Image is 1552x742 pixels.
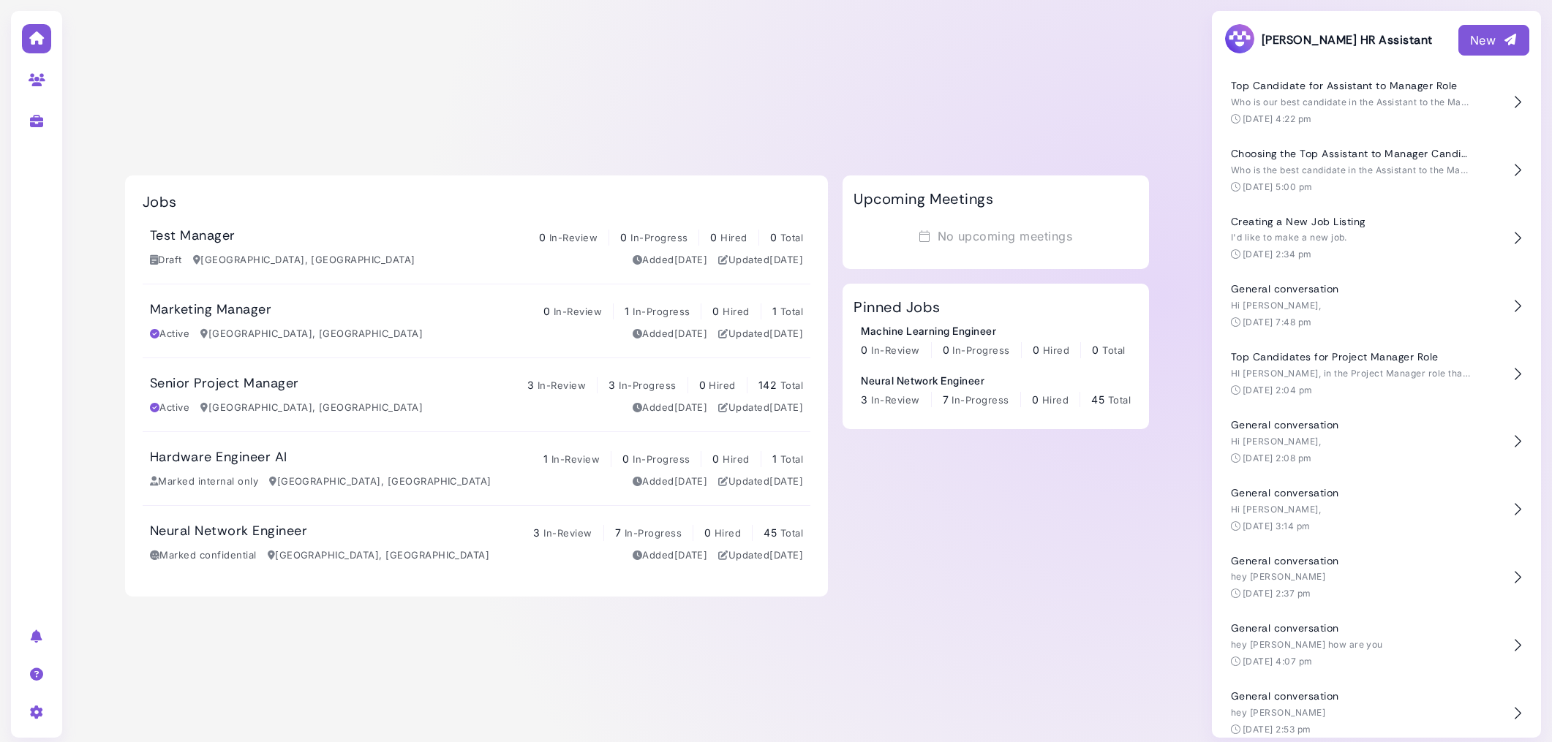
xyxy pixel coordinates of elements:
span: In-Review [871,344,919,356]
a: Senior Project Manager 3 In-Review 3 In-Progress 0 Hired 142 Total Active [GEOGRAPHIC_DATA], [GEO... [143,358,810,431]
span: Hi [PERSON_NAME], [1231,300,1321,311]
h3: Hardware Engineer AI [150,450,287,466]
div: Added [633,327,708,341]
a: Test Manager 0 In-Review 0 In-Progress 0 Hired 0 Total Draft [GEOGRAPHIC_DATA], [GEOGRAPHIC_DATA]... [143,211,810,284]
time: Aug 21, 2025 [674,254,708,265]
span: 0 [861,344,867,356]
span: Hired [1042,394,1069,406]
div: [GEOGRAPHIC_DATA], [GEOGRAPHIC_DATA] [193,253,415,268]
button: Choosing the Top Assistant to Manager Candidate Who is the best candidate in the Assistant to the... [1224,137,1529,205]
div: [GEOGRAPHIC_DATA], [GEOGRAPHIC_DATA] [200,327,423,341]
span: 0 [710,231,717,243]
div: [GEOGRAPHIC_DATA], [GEOGRAPHIC_DATA] [269,474,491,489]
span: hey [PERSON_NAME] [1231,571,1325,582]
div: Added [633,548,708,563]
time: [DATE] 2:08 pm [1243,453,1312,463]
time: Jan 07, 2025 [674,475,708,487]
div: [GEOGRAPHIC_DATA], [GEOGRAPHIC_DATA] [200,401,423,415]
button: Creating a New Job Listing I'd like to make a new job. [DATE] 2:34 pm [1224,205,1529,273]
h4: Creating a New Job Listing [1231,216,1472,228]
span: 0 [712,305,719,317]
span: In-Review [554,306,602,317]
div: Updated [718,401,803,415]
span: In-Progress [952,394,1009,406]
span: 0 [1033,344,1039,356]
div: Updated [718,253,803,268]
span: 0 [704,526,711,539]
div: Updated [718,474,803,489]
button: Top Candidates for Project Manager Role HI [PERSON_NAME], in the Project Manager role that is Pub... [1224,340,1529,408]
h4: General conversation [1231,419,1472,431]
time: May 21, 2025 [674,328,708,339]
div: Active [150,327,189,341]
span: 45 [1091,393,1104,406]
span: 1 [772,305,777,317]
span: 3 [861,393,867,406]
span: Total [780,453,803,465]
div: No upcoming meetings [854,222,1138,250]
time: [DATE] 2:53 pm [1243,724,1311,735]
div: Machine Learning Engineer [861,323,1125,338]
div: Draft [150,253,182,268]
h3: Test Manager [150,228,236,244]
time: [DATE] 3:14 pm [1243,520,1311,531]
h4: General conversation [1231,555,1472,567]
time: Jun 17, 2025 [769,475,803,487]
time: [DATE] 2:04 pm [1243,385,1313,395]
button: General conversation Hi [PERSON_NAME], [DATE] 2:08 pm [1224,408,1529,476]
time: [DATE] 2:34 pm [1243,249,1312,260]
h4: General conversation [1231,690,1472,703]
span: Who is our best candidate in the Assistant to the Manager role? [1231,96,1512,107]
time: Jan 27, 2025 [769,549,803,561]
div: Neural Network Engineer [861,373,1131,388]
span: In-Review [871,394,919,406]
span: 0 [1092,344,1099,356]
span: Hi [PERSON_NAME], [1231,436,1321,447]
div: Added [633,401,708,415]
span: In-Progress [630,232,688,243]
span: 0 [943,344,949,356]
h4: General conversation [1231,622,1472,635]
button: New [1458,25,1529,56]
h3: Senior Project Manager [150,376,299,392]
span: Hired [723,306,749,317]
span: Total [780,232,803,243]
time: [DATE] 2:37 pm [1243,588,1311,599]
span: In-Review [538,379,586,391]
span: hey [PERSON_NAME] [1231,707,1325,718]
span: 0 [699,379,706,391]
a: Machine Learning Engineer 0 In-Review 0 In-Progress 0 Hired 0 Total [861,323,1125,358]
div: Added [633,253,708,268]
button: General conversation Hi [PERSON_NAME], [DATE] 3:14 pm [1224,476,1529,544]
span: 142 [758,379,777,391]
span: 45 [764,526,777,539]
h2: Pinned Jobs [854,298,940,316]
span: Hi [PERSON_NAME], [1231,504,1321,515]
span: Total [1102,344,1125,356]
a: Hardware Engineer AI 1 In-Review 0 In-Progress 0 Hired 1 Total Marked internal only [GEOGRAPHIC_D... [143,432,810,505]
time: [DATE] 5:00 pm [1243,181,1313,192]
span: 1 [772,453,777,465]
span: 0 [620,231,627,243]
h4: General conversation [1231,487,1472,499]
h2: Jobs [143,193,177,211]
h4: Top Candidate for Assistant to Manager Role [1231,80,1472,92]
span: Total [780,527,803,539]
h3: Marketing Manager [150,302,271,318]
time: [DATE] 4:22 pm [1243,113,1312,124]
span: Total [780,379,803,391]
span: 1 [543,453,548,465]
span: 3 [609,379,615,391]
span: Hired [720,232,747,243]
button: General conversation hey [PERSON_NAME] how are you [DATE] 4:07 pm [1224,611,1529,679]
span: 3 [533,526,540,539]
div: [GEOGRAPHIC_DATA], [GEOGRAPHIC_DATA] [268,548,490,563]
span: 7 [943,393,949,406]
span: Total [780,306,803,317]
span: In-Review [551,453,600,465]
time: [DATE] 7:48 pm [1243,317,1312,328]
span: hey [PERSON_NAME] how are you [1231,639,1383,650]
div: Updated [718,327,803,341]
span: In-Review [549,232,598,243]
time: Aug 14, 2025 [769,401,803,413]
